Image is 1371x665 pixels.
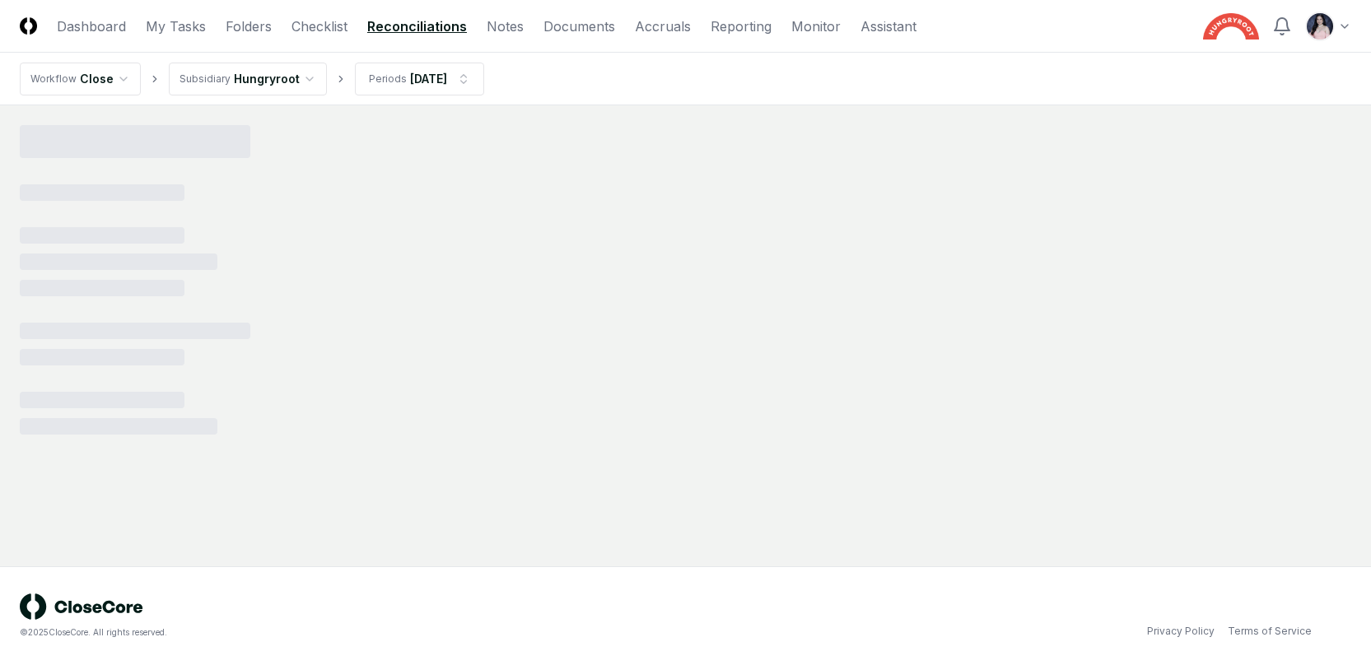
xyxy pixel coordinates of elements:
[711,16,772,36] a: Reporting
[1307,13,1333,40] img: ACg8ocK1rwy8eqCe8mfIxWeyxIbp_9IQcG1JX1XyIUBvatxmYFCosBjk=s96-c
[20,593,143,620] img: logo
[410,70,447,87] div: [DATE]
[20,63,484,95] nav: breadcrumb
[543,16,615,36] a: Documents
[226,16,272,36] a: Folders
[291,16,347,36] a: Checklist
[1228,624,1312,639] a: Terms of Service
[1147,624,1215,639] a: Privacy Policy
[57,16,126,36] a: Dashboard
[146,16,206,36] a: My Tasks
[20,17,37,35] img: Logo
[180,72,231,86] div: Subsidiary
[487,16,524,36] a: Notes
[791,16,841,36] a: Monitor
[20,626,686,639] div: © 2025 CloseCore. All rights reserved.
[355,63,484,95] button: Periods[DATE]
[860,16,916,36] a: Assistant
[369,72,407,86] div: Periods
[1203,13,1259,40] img: Hungryroot logo
[367,16,467,36] a: Reconciliations
[635,16,691,36] a: Accruals
[30,72,77,86] div: Workflow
